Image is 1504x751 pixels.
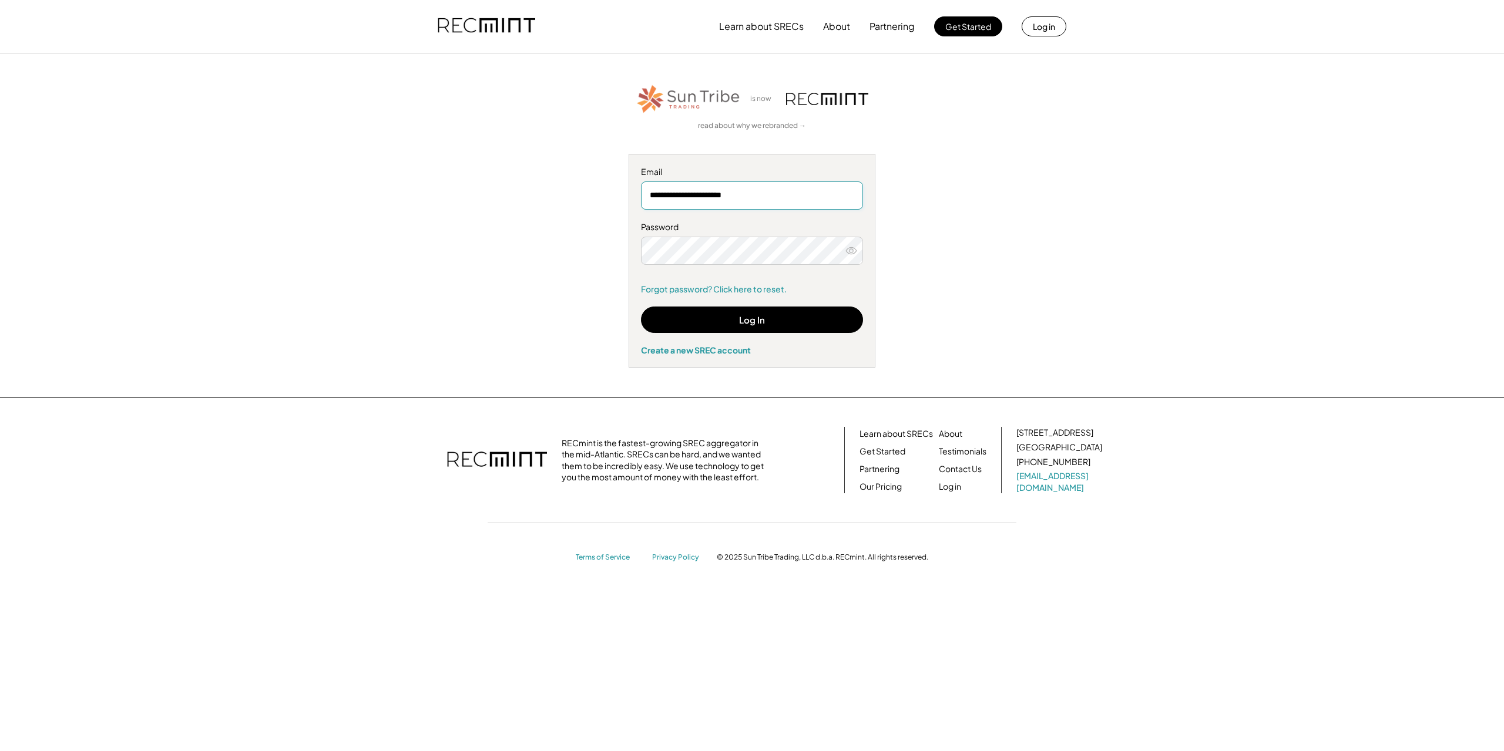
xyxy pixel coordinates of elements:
[786,93,868,105] img: recmint-logotype%403x.png
[939,463,982,475] a: Contact Us
[641,307,863,333] button: Log In
[641,284,863,295] a: Forgot password? Click here to reset.
[717,553,928,562] div: © 2025 Sun Tribe Trading, LLC d.b.a. RECmint. All rights reserved.
[636,83,741,115] img: STT_Horizontal_Logo%2B-%2BColor.png
[869,15,915,38] button: Partnering
[698,121,806,131] a: read about why we rebranded →
[823,15,850,38] button: About
[939,428,962,440] a: About
[860,481,902,493] a: Our Pricing
[860,446,905,457] a: Get Started
[1016,442,1102,453] div: [GEOGRAPHIC_DATA]
[641,345,863,355] div: Create a new SREC account
[747,94,780,104] div: is now
[1022,16,1066,36] button: Log in
[1016,456,1090,468] div: [PHONE_NUMBER]
[641,221,863,233] div: Password
[652,553,705,563] a: Privacy Policy
[939,446,986,457] a: Testimonials
[860,428,933,440] a: Learn about SRECs
[562,437,770,483] div: RECmint is the fastest-growing SREC aggregator in the mid-Atlantic. SRECs can be hard, and we wan...
[1016,470,1104,493] a: [EMAIL_ADDRESS][DOMAIN_NAME]
[641,166,863,178] div: Email
[860,463,899,475] a: Partnering
[934,16,1002,36] button: Get Started
[447,440,547,481] img: recmint-logotype%403x.png
[438,6,535,46] img: recmint-logotype%403x.png
[719,15,804,38] button: Learn about SRECs
[1016,427,1093,439] div: [STREET_ADDRESS]
[939,481,961,493] a: Log in
[576,553,640,563] a: Terms of Service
